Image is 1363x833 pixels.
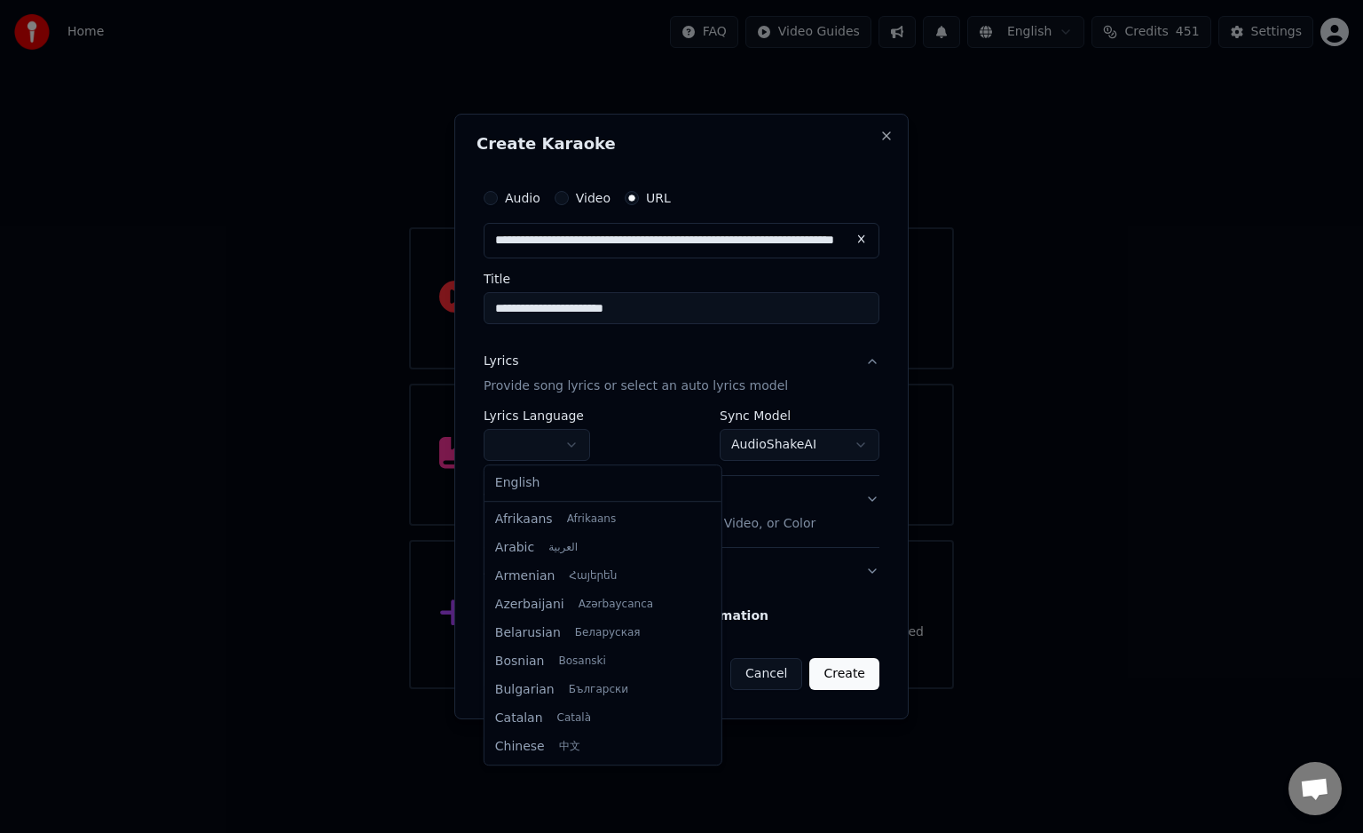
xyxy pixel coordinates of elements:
span: Afrikaans [495,511,553,528]
span: 中文 [559,740,580,754]
span: Bosnian [495,653,545,670]
span: Հայերեն [569,569,617,583]
span: Bulgarian [495,681,555,699]
span: Arabic [495,539,534,557]
span: Chinese [495,738,545,756]
span: Беларуская [575,626,641,640]
span: Català [557,711,591,726]
span: العربية [548,541,578,555]
span: Azərbaycanca [579,598,653,612]
span: Belarusian [495,624,561,642]
span: English [495,474,540,492]
span: Afrikaans [567,512,617,527]
span: Armenian [495,567,555,585]
span: Azerbaijani [495,596,564,614]
span: Bosanski [558,654,605,669]
span: Catalan [495,710,543,727]
span: Български [569,683,628,697]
